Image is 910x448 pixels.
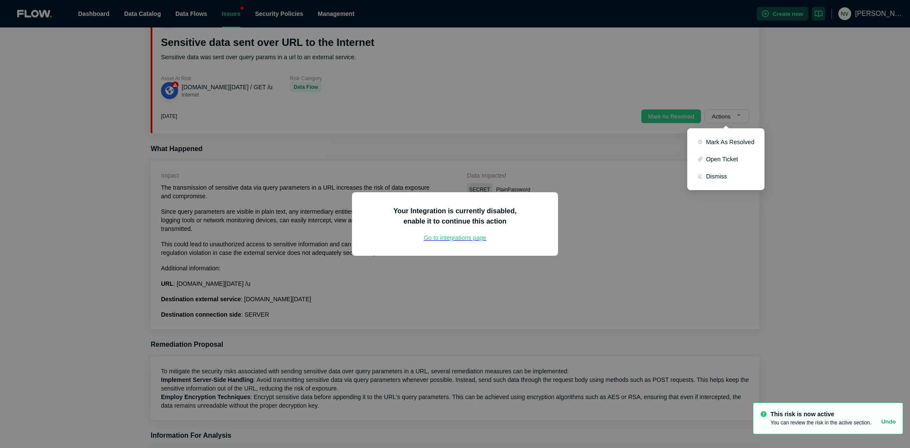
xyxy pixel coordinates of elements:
[760,410,896,418] p: This risk is now active
[881,418,896,425] button: Undo
[692,133,760,151] button: Mark As Resolved
[424,233,486,242] button: Go to integrations page
[692,168,732,185] button: Dismiss
[692,151,743,168] button: Open Ticket
[770,418,871,427] p: You can review the risk in the active section.
[394,206,517,227] h3: Your Integration is currently disabled, enable it to continue this action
